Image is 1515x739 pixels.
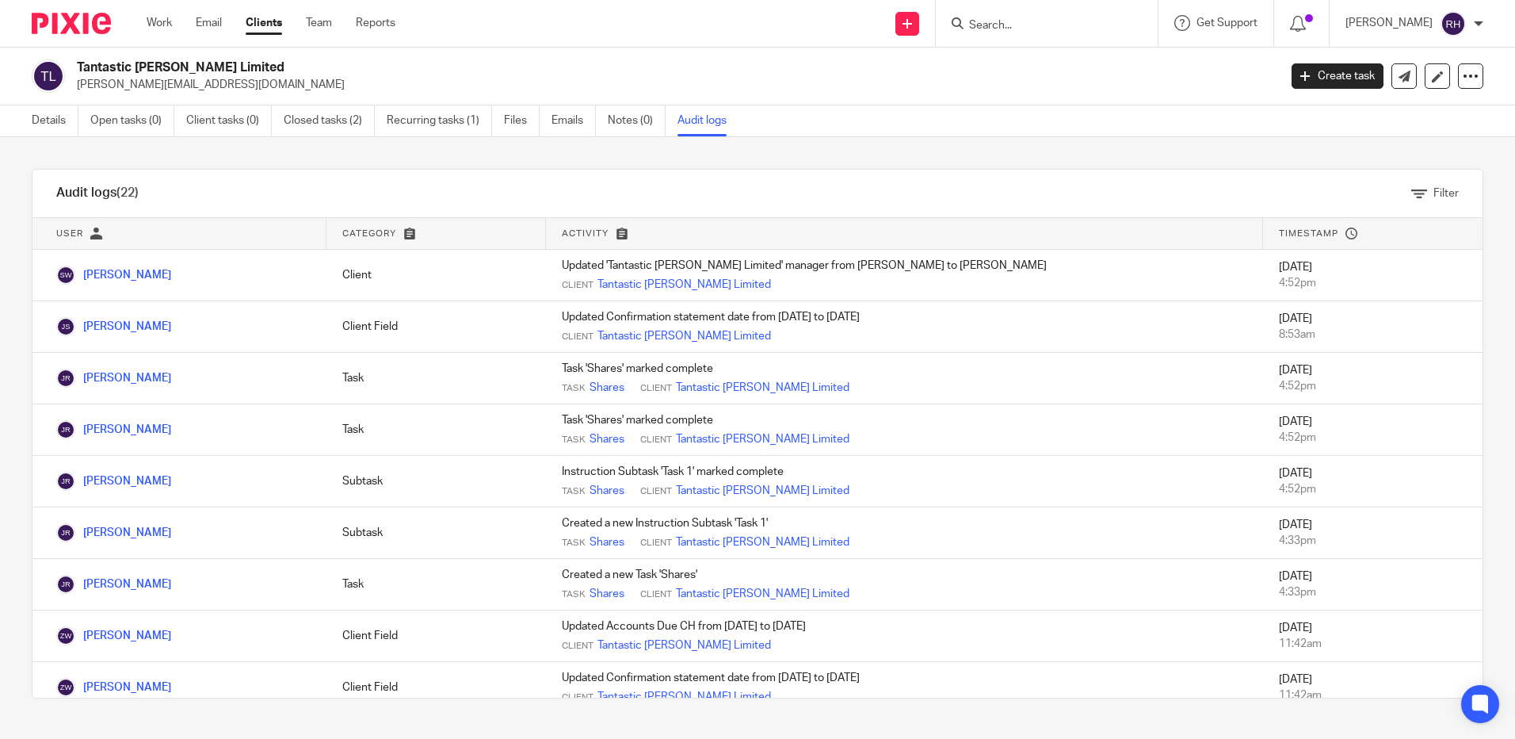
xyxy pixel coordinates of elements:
a: Tantastic [PERSON_NAME] Limited [676,380,849,396]
td: Task 'Shares' marked complete [546,404,1263,456]
a: Tantastic [PERSON_NAME] Limited [676,586,849,602]
div: 11:42am [1279,687,1467,703]
span: Client [640,434,672,446]
span: Client [562,640,593,653]
a: Audit logs [677,105,738,136]
a: [PERSON_NAME] [56,579,171,590]
a: [PERSON_NAME] [56,270,171,281]
a: Reports [356,15,395,31]
td: [DATE] [1263,507,1483,559]
a: Shares [590,534,624,550]
span: Category [342,229,396,238]
td: Client Field [326,662,546,714]
td: Created a new Instruction Subtask 'Task 1' [546,507,1263,559]
img: James Sullivan [56,317,75,336]
span: Activity [562,229,609,238]
div: 4:52pm [1279,378,1467,394]
td: Client Field [326,301,546,353]
a: Details [32,105,78,136]
a: Emails [551,105,596,136]
span: Client [640,485,672,498]
td: [DATE] [1263,662,1483,714]
div: 11:42am [1279,636,1467,652]
a: Tantastic [PERSON_NAME] Limited [676,534,849,550]
td: Client [326,250,546,301]
span: Task [562,485,586,498]
img: Zoe Waldock [56,626,75,645]
a: [PERSON_NAME] [56,476,171,487]
td: [DATE] [1263,404,1483,456]
img: svg%3E [32,59,65,93]
p: [PERSON_NAME][EMAIL_ADDRESS][DOMAIN_NAME] [77,77,1268,93]
a: Shares [590,483,624,499]
span: Filter [1433,188,1459,199]
a: [PERSON_NAME] [56,321,171,332]
div: 4:33pm [1279,533,1467,549]
img: James Richards [56,420,75,439]
span: Client [640,537,672,549]
a: [PERSON_NAME] [56,630,171,641]
a: Files [504,105,540,136]
span: Task [562,537,586,549]
span: Client [562,691,593,704]
a: [PERSON_NAME] [56,373,171,384]
img: svg%3E [1441,11,1466,36]
span: (22) [116,186,139,199]
a: Tantastic [PERSON_NAME] Limited [597,689,771,705]
span: Client [562,279,593,292]
td: [DATE] [1263,301,1483,353]
div: 4:33pm [1279,584,1467,600]
td: Client Field [326,611,546,662]
td: Task [326,559,546,611]
span: Client [640,382,672,395]
div: 4:52pm [1279,275,1467,291]
input: Search [967,19,1110,33]
a: Recurring tasks (1) [387,105,492,136]
a: Open tasks (0) [90,105,174,136]
a: [PERSON_NAME] [56,527,171,538]
a: Tantastic [PERSON_NAME] Limited [676,483,849,499]
span: Task [562,434,586,446]
span: Task [562,588,586,601]
span: Client [562,331,593,343]
img: Pixie [32,13,111,34]
a: [PERSON_NAME] [56,682,171,693]
td: Updated Confirmation statement date from [DATE] to [DATE] [546,662,1263,714]
span: Client [640,588,672,601]
a: Tantastic [PERSON_NAME] Limited [676,431,849,447]
img: James Richards [56,575,75,594]
td: Task [326,353,546,404]
a: [PERSON_NAME] [56,424,171,435]
span: Timestamp [1279,229,1338,238]
a: Create task [1292,63,1383,89]
img: James Richards [56,523,75,542]
div: 4:52pm [1279,481,1467,497]
img: James Richards [56,472,75,491]
a: Team [306,15,332,31]
td: Created a new Task 'Shares' [546,559,1263,611]
a: Tantastic [PERSON_NAME] Limited [597,638,771,653]
img: Zoe Waldock [56,678,75,697]
a: Notes (0) [608,105,666,136]
td: Task [326,404,546,456]
img: James Richards [56,369,75,388]
td: [DATE] [1263,611,1483,662]
td: Updated Confirmation statement date from [DATE] to [DATE] [546,301,1263,353]
a: Clients [246,15,282,31]
h1: Audit logs [56,185,139,201]
td: [DATE] [1263,456,1483,507]
a: Tantastic [PERSON_NAME] Limited [597,328,771,344]
td: Updated Accounts Due CH from [DATE] to [DATE] [546,611,1263,662]
a: Email [196,15,222,31]
h2: Tantastic [PERSON_NAME] Limited [77,59,1029,76]
td: Task 'Shares' marked complete [546,353,1263,404]
a: Client tasks (0) [186,105,272,136]
a: Shares [590,431,624,447]
td: Instruction Subtask 'Task 1' marked complete [546,456,1263,507]
a: Shares [590,380,624,396]
span: Get Support [1196,17,1257,29]
div: 4:52pm [1279,430,1467,446]
span: User [56,229,83,238]
td: [DATE] [1263,250,1483,301]
span: Task [562,382,586,395]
